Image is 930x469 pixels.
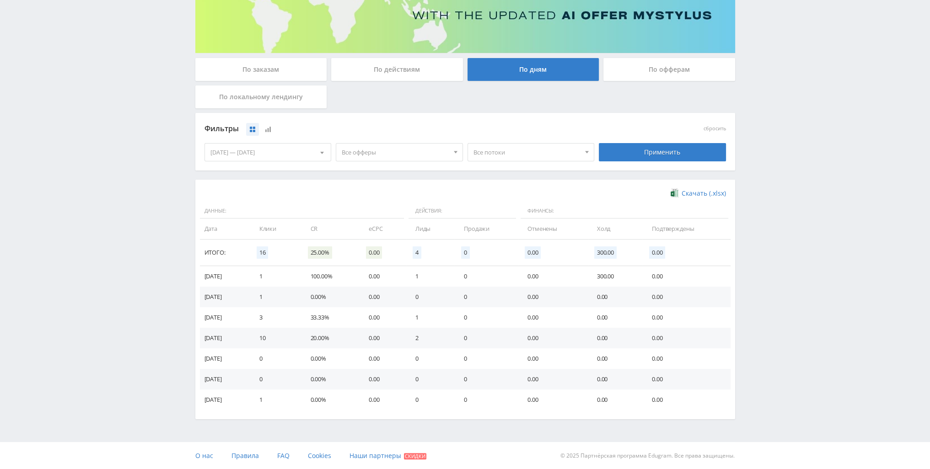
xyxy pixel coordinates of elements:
[518,266,588,287] td: 0.00
[643,266,730,287] td: 0.00
[360,369,406,389] td: 0.00
[200,307,250,328] td: [DATE]
[200,389,250,410] td: [DATE]
[360,287,406,307] td: 0.00
[195,451,213,460] span: О нас
[682,190,726,197] span: Скачать (.xlsx)
[518,348,588,369] td: 0.00
[200,369,250,389] td: [DATE]
[643,328,730,348] td: 0.00
[250,348,301,369] td: 0
[406,348,455,369] td: 0
[250,266,301,287] td: 1
[301,307,360,328] td: 33.33%
[643,369,730,389] td: 0.00
[643,389,730,410] td: 0.00
[331,58,463,81] div: По действиям
[455,369,518,389] td: 0
[406,219,455,239] td: Лиды
[588,389,643,410] td: 0.00
[455,287,518,307] td: 0
[588,287,643,307] td: 0.00
[671,188,678,197] img: xlsx
[521,203,728,219] span: Финансы:
[671,189,726,198] a: Скачать (.xlsx)
[360,328,406,348] td: 0.00
[594,246,617,259] span: 300.00
[360,219,406,239] td: eCPC
[643,307,730,328] td: 0.00
[406,328,455,348] td: 2
[455,219,518,239] td: Продажи
[257,246,269,259] span: 16
[455,266,518,287] td: 0
[250,369,301,389] td: 0
[455,389,518,410] td: 0
[518,369,588,389] td: 0.00
[250,219,301,239] td: Клики
[360,389,406,410] td: 0.00
[588,219,643,239] td: Холд
[409,203,516,219] span: Действия:
[649,246,665,259] span: 0.00
[406,287,455,307] td: 0
[588,307,643,328] td: 0.00
[200,328,250,348] td: [DATE]
[518,287,588,307] td: 0.00
[308,451,331,460] span: Cookies
[301,389,360,410] td: 0.00%
[518,219,588,239] td: Отменены
[342,144,449,161] span: Все офферы
[195,58,327,81] div: По заказам
[205,144,331,161] div: [DATE] — [DATE]
[360,348,406,369] td: 0.00
[200,348,250,369] td: [DATE]
[301,287,360,307] td: 0.00%
[473,144,581,161] span: Все потоки
[461,246,470,259] span: 0
[200,240,250,266] td: Итого:
[413,246,421,259] span: 4
[588,369,643,389] td: 0.00
[643,219,730,239] td: Подтверждены
[455,328,518,348] td: 0
[301,219,360,239] td: CR
[366,246,382,259] span: 0.00
[455,307,518,328] td: 0
[643,287,730,307] td: 0.00
[349,451,401,460] span: Наши партнеры
[200,287,250,307] td: [DATE]
[308,246,332,259] span: 25.00%
[301,348,360,369] td: 0.00%
[518,389,588,410] td: 0.00
[588,266,643,287] td: 300.00
[250,328,301,348] td: 10
[588,348,643,369] td: 0.00
[704,126,726,132] button: сбросить
[404,453,426,459] span: Скидки
[599,143,726,161] div: Применить
[250,287,301,307] td: 1
[360,266,406,287] td: 0.00
[200,266,250,287] td: [DATE]
[301,328,360,348] td: 20.00%
[603,58,735,81] div: По офферам
[406,369,455,389] td: 0
[360,307,406,328] td: 0.00
[406,389,455,410] td: 0
[406,266,455,287] td: 1
[525,246,541,259] span: 0.00
[468,58,599,81] div: По дням
[518,307,588,328] td: 0.00
[301,369,360,389] td: 0.00%
[250,389,301,410] td: 1
[301,266,360,287] td: 100.00%
[231,451,259,460] span: Правила
[406,307,455,328] td: 1
[250,307,301,328] td: 3
[518,328,588,348] td: 0.00
[200,203,404,219] span: Данные:
[455,348,518,369] td: 0
[204,122,595,136] div: Фильтры
[200,219,250,239] td: Дата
